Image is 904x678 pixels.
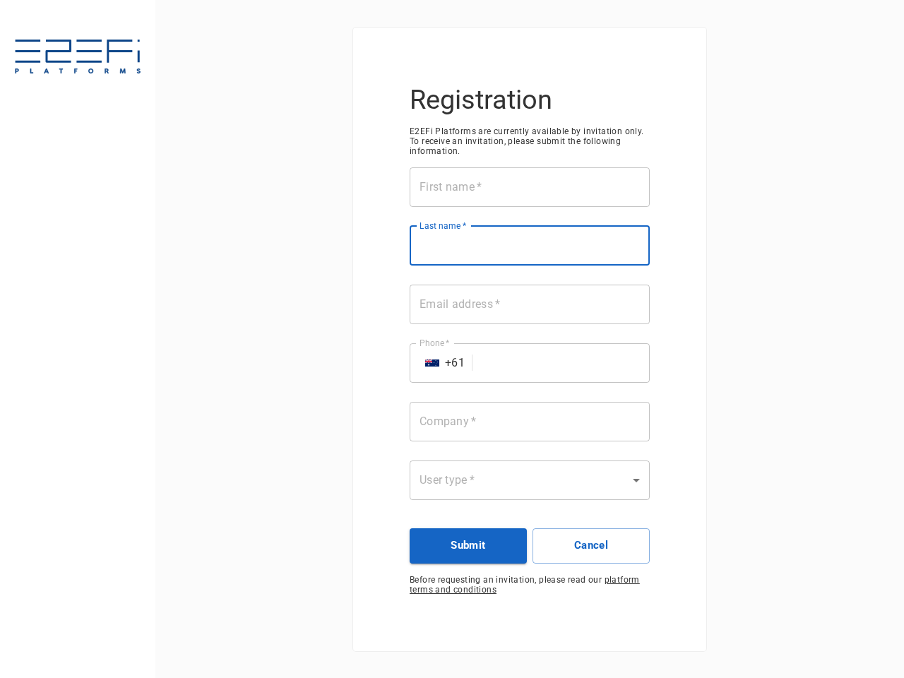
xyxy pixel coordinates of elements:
[410,528,527,564] button: Submit
[410,126,650,156] span: E2EFi Platforms are currently available by invitation only. To receive an invitation, please subm...
[420,350,445,376] button: Select country
[14,40,141,76] img: E2EFiPLATFORMS-7f06cbf9.svg
[410,575,650,595] span: Before requesting an invitation, please read our
[425,359,439,367] img: unknown
[533,528,650,564] button: Cancel
[410,575,640,595] span: platform terms and conditions
[420,337,450,349] label: Phone
[410,84,650,115] h3: Registration
[420,220,466,232] label: Last name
